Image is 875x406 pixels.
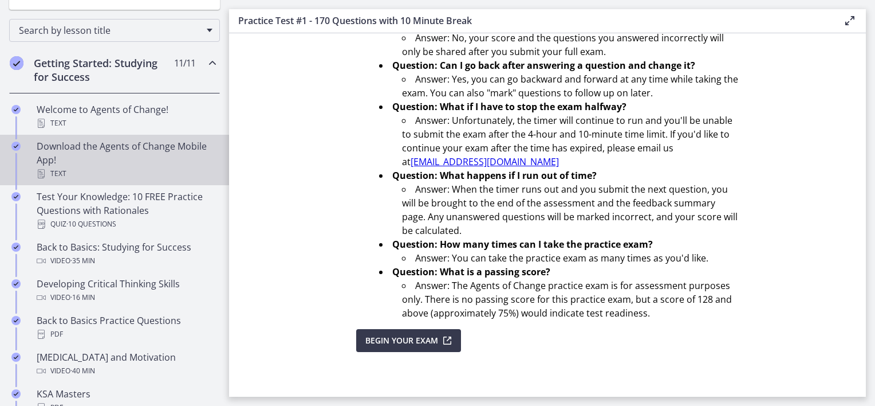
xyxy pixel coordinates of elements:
i: Completed [11,243,21,252]
li: Answer: When the timer runs out and you submit the next question, you will be brought to the end ... [402,182,739,237]
strong: Question: What happens if I run out of time? [392,169,597,182]
i: Completed [11,353,21,362]
div: Video [37,364,215,378]
div: Video [37,254,215,268]
div: Video [37,291,215,304]
i: Completed [11,142,21,151]
span: · 35 min [70,254,95,268]
i: Completed [11,316,21,325]
div: [MEDICAL_DATA] and Motivation [37,350,215,378]
a: [EMAIL_ADDRESS][DOMAIN_NAME] [411,155,559,168]
h3: Practice Test #1 - 170 Questions with 10 Minute Break [238,14,825,28]
strong: Question: Can I go back after answering a question and change it? [392,59,695,72]
span: · 16 min [70,291,95,304]
div: Search by lesson title [9,19,220,42]
i: Completed [11,279,21,288]
span: Begin Your Exam [365,334,438,348]
div: Quiz [37,217,215,231]
i: Completed [11,389,21,399]
span: 11 / 11 [174,56,195,70]
li: Answer: The Agents of Change practice exam is for assessment purposes only. There is no passing s... [402,279,739,320]
div: PDF [37,327,215,341]
div: Back to Basics Practice Questions [37,314,215,341]
strong: Question: What is a passing score? [392,266,550,278]
span: Search by lesson title [19,24,201,37]
i: Completed [11,105,21,114]
div: Text [37,167,215,181]
div: Developing Critical Thinking Skills [37,277,215,304]
div: Text [37,116,215,130]
div: Download the Agents of Change Mobile App! [37,139,215,181]
div: Test Your Knowledge: 10 FREE Practice Questions with Rationales [37,190,215,231]
button: Begin Your Exam [356,329,461,352]
i: Completed [11,192,21,201]
li: Answer: Unfortunately, the timer will continue to run and you'll be unable to submit the exam aft... [402,114,739,169]
span: · 40 min [70,364,95,378]
strong: Question: What if I have to stop the exam halfway? [392,100,626,113]
div: Back to Basics: Studying for Success [37,240,215,268]
div: Welcome to Agents of Change! [37,103,215,130]
li: Answer: No, your score and the questions you answered incorrectly will only be shared after you s... [402,31,739,58]
strong: Question: How many times can I take the practice exam? [392,238,653,251]
i: Completed [10,56,23,70]
li: Answer: You can take the practice exam as many times as you'd like. [402,251,739,265]
li: Answer: Yes, you can go backward and forward at any time while taking the exam. You can also "mar... [402,72,739,100]
span: · 10 Questions [66,217,116,231]
h2: Getting Started: Studying for Success [34,56,174,84]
